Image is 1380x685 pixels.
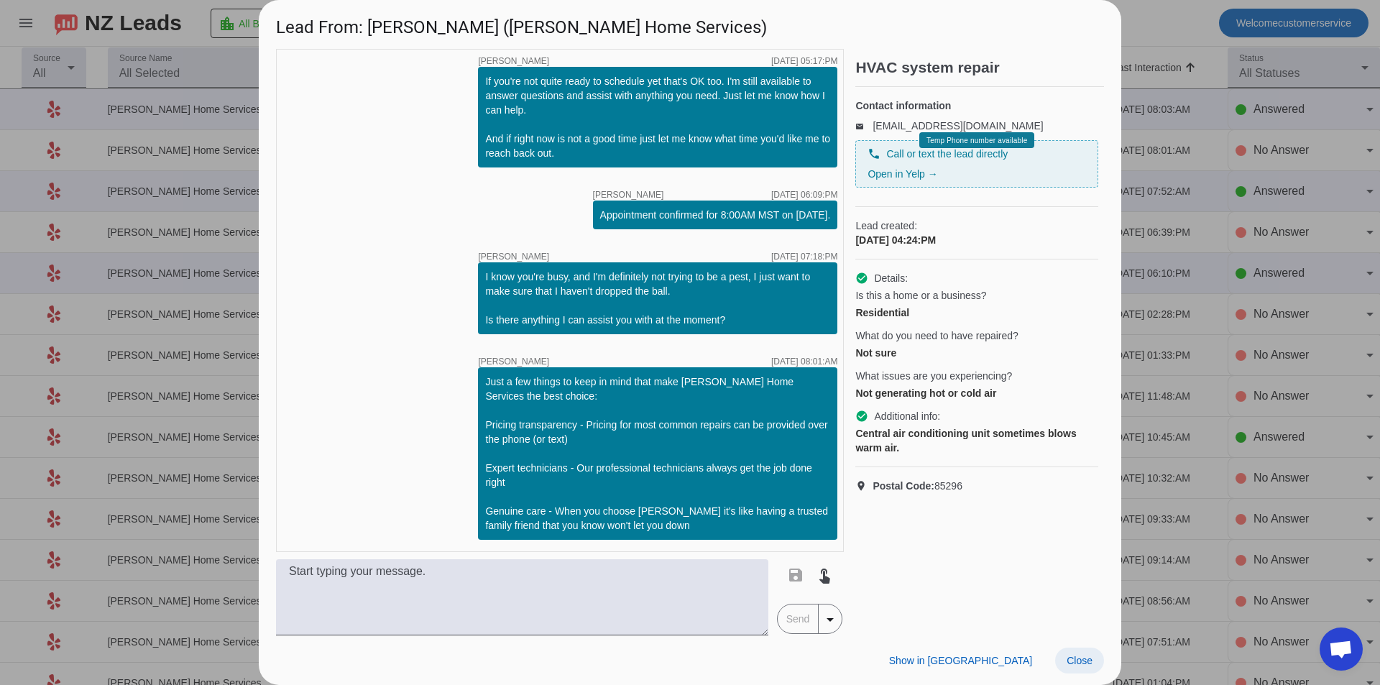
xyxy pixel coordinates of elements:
[874,271,908,285] span: Details:
[926,137,1027,144] span: Temp Phone number available
[868,168,937,180] a: Open in Yelp →
[855,122,873,129] mat-icon: email
[855,386,1098,400] div: Not generating hot or cold air
[855,369,1012,383] span: What issues are you experiencing?
[878,648,1044,673] button: Show in [GEOGRAPHIC_DATA]
[874,409,940,423] span: Additional info:
[855,305,1098,320] div: Residential
[485,374,830,533] div: Just a few things to keep in mind that make [PERSON_NAME] Home Services the best choice: Pricing ...
[485,270,830,327] div: I know you're busy, and I'm definitely not trying to be a pest, I just want to make sure that I h...
[816,566,833,584] mat-icon: touch_app
[855,233,1098,247] div: [DATE] 04:24:PM
[855,60,1104,75] h2: HVAC system repair
[771,357,837,366] div: [DATE] 08:01:AM
[771,57,837,65] div: [DATE] 05:17:PM
[855,426,1098,455] div: Central air conditioning unit sometimes blows warm air.
[771,190,837,199] div: [DATE] 06:09:PM
[771,252,837,261] div: [DATE] 07:18:PM
[1067,655,1092,666] span: Close
[855,328,1018,343] span: What do you need to have repaired?
[886,147,1008,161] span: Call or text the lead directly
[855,410,868,423] mat-icon: check_circle
[855,346,1098,360] div: Not sure
[822,611,839,628] mat-icon: arrow_drop_down
[855,98,1098,113] h4: Contact information
[478,252,549,261] span: [PERSON_NAME]
[873,479,962,493] span: 85296
[600,208,831,222] div: Appointment confirmed for 8:00AM MST on [DATE].
[855,219,1098,233] span: Lead created:
[873,120,1043,132] a: [EMAIL_ADDRESS][DOMAIN_NAME]
[868,147,880,160] mat-icon: phone
[855,480,873,492] mat-icon: location_on
[593,190,664,199] span: [PERSON_NAME]
[1055,648,1104,673] button: Close
[889,655,1032,666] span: Show in [GEOGRAPHIC_DATA]
[1320,627,1363,671] div: Open chat
[855,272,868,285] mat-icon: check_circle
[478,57,549,65] span: [PERSON_NAME]
[478,357,549,366] span: [PERSON_NAME]
[873,480,934,492] strong: Postal Code:
[855,288,986,303] span: Is this a home or a business?
[485,74,830,160] div: If you're not quite ready to schedule yet that's OK too. I'm still available to answer questions ...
